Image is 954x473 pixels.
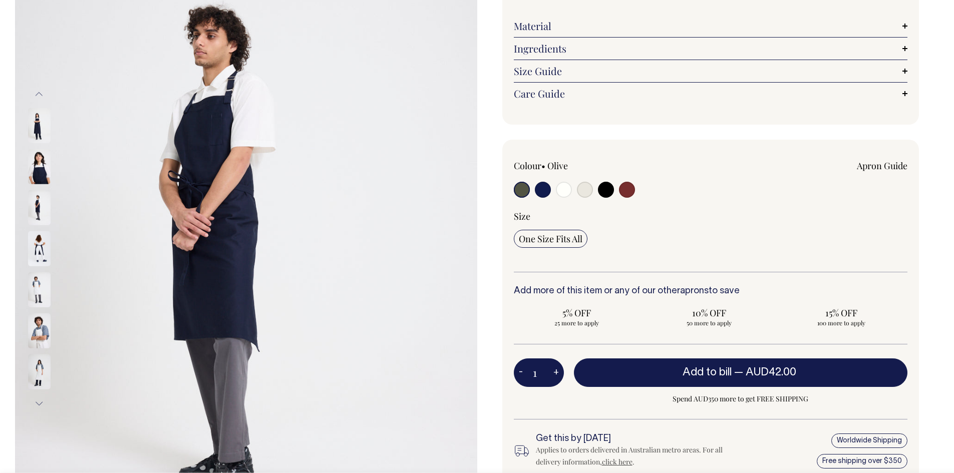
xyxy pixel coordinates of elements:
[519,233,582,245] span: One Size Fits All
[536,444,729,468] div: Applies to orders delivered in Australian metro areas. For all delivery information, .
[32,83,47,105] button: Previous
[514,304,640,330] input: 5% OFF 25 more to apply
[683,367,732,377] span: Add to bill
[651,307,767,319] span: 10% OFF
[28,231,51,266] img: dark-navy
[548,363,564,383] button: +
[514,230,587,248] input: One Size Fits All
[514,20,908,32] a: Material
[519,319,635,327] span: 25 more to apply
[32,392,47,415] button: Next
[28,108,51,143] img: dark-navy
[28,190,51,225] img: dark-navy
[734,367,799,377] span: —
[519,307,635,319] span: 5% OFF
[514,286,908,296] h6: Add more of this item or any of our other to save
[514,160,672,172] div: Colour
[680,287,709,295] a: aprons
[514,88,908,100] a: Care Guide
[857,160,907,172] a: Apron Guide
[746,367,796,377] span: AUD42.00
[28,149,51,184] img: dark-navy
[28,272,51,307] img: off-white
[602,457,632,466] a: click here
[574,393,908,405] span: Spend AUD350 more to get FREE SHIPPING
[646,304,772,330] input: 10% OFF 50 more to apply
[514,43,908,55] a: Ingredients
[536,434,729,444] h6: Get this by [DATE]
[514,65,908,77] a: Size Guide
[574,358,908,386] button: Add to bill —AUD42.00
[514,210,908,222] div: Size
[541,160,545,172] span: •
[783,307,899,319] span: 15% OFF
[28,313,51,348] img: off-white
[778,304,904,330] input: 15% OFF 100 more to apply
[783,319,899,327] span: 100 more to apply
[547,160,568,172] label: Olive
[514,363,528,383] button: -
[28,354,51,389] img: off-white
[651,319,767,327] span: 50 more to apply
